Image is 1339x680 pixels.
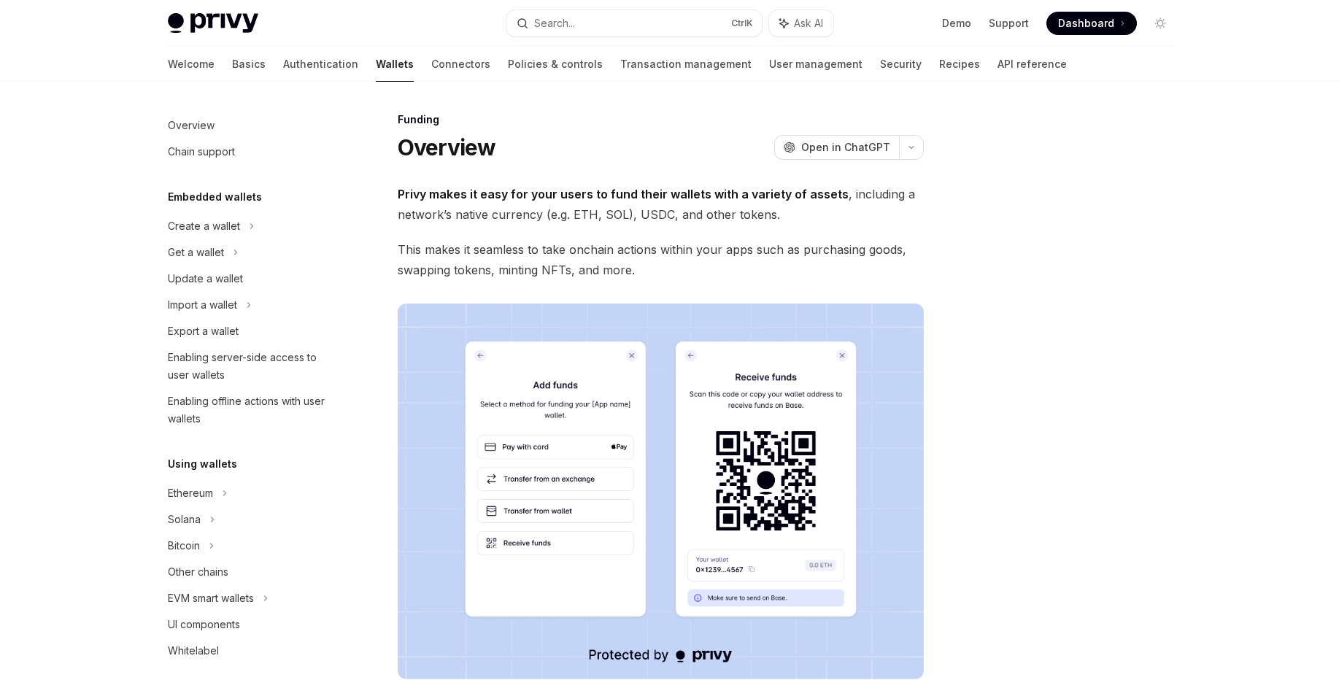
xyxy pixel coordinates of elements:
[508,47,603,82] a: Policies & controls
[168,296,237,314] div: Import a wallet
[506,10,762,36] button: Search...CtrlK
[156,611,343,638] a: UI components
[168,590,254,607] div: EVM smart wallets
[168,13,258,34] img: light logo
[168,217,240,235] div: Create a wallet
[168,563,228,581] div: Other chains
[880,47,922,82] a: Security
[1046,12,1137,35] a: Dashboard
[168,322,239,340] div: Export a wallet
[398,112,924,127] div: Funding
[168,188,262,206] h5: Embedded wallets
[942,16,971,31] a: Demo
[168,455,237,473] h5: Using wallets
[168,537,200,555] div: Bitcoin
[156,318,343,344] a: Export a wallet
[168,511,201,528] div: Solana
[168,484,213,502] div: Ethereum
[168,393,334,428] div: Enabling offline actions with user wallets
[168,616,240,633] div: UI components
[620,47,752,82] a: Transaction management
[376,47,414,82] a: Wallets
[794,16,823,31] span: Ask AI
[168,47,215,82] a: Welcome
[156,388,343,432] a: Enabling offline actions with user wallets
[774,135,899,160] button: Open in ChatGPT
[156,344,343,388] a: Enabling server-side access to user wallets
[156,559,343,585] a: Other chains
[731,18,753,29] span: Ctrl K
[168,270,243,287] div: Update a wallet
[168,143,235,161] div: Chain support
[769,47,863,82] a: User management
[998,47,1067,82] a: API reference
[168,642,219,660] div: Whitelabel
[769,10,833,36] button: Ask AI
[398,187,849,201] strong: Privy makes it easy for your users to fund their wallets with a variety of assets
[156,112,343,139] a: Overview
[989,16,1029,31] a: Support
[168,117,215,134] div: Overview
[939,47,980,82] a: Recipes
[398,304,924,679] img: images/Funding.png
[398,184,924,225] span: , including a network’s native currency (e.g. ETH, SOL), USDC, and other tokens.
[168,349,334,384] div: Enabling server-side access to user wallets
[801,140,890,155] span: Open in ChatGPT
[1149,12,1172,35] button: Toggle dark mode
[156,638,343,664] a: Whitelabel
[398,134,496,161] h1: Overview
[168,244,224,261] div: Get a wallet
[283,47,358,82] a: Authentication
[1058,16,1114,31] span: Dashboard
[398,239,924,280] span: This makes it seamless to take onchain actions within your apps such as purchasing goods, swappin...
[431,47,490,82] a: Connectors
[232,47,266,82] a: Basics
[534,15,575,32] div: Search...
[156,266,343,292] a: Update a wallet
[156,139,343,165] a: Chain support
